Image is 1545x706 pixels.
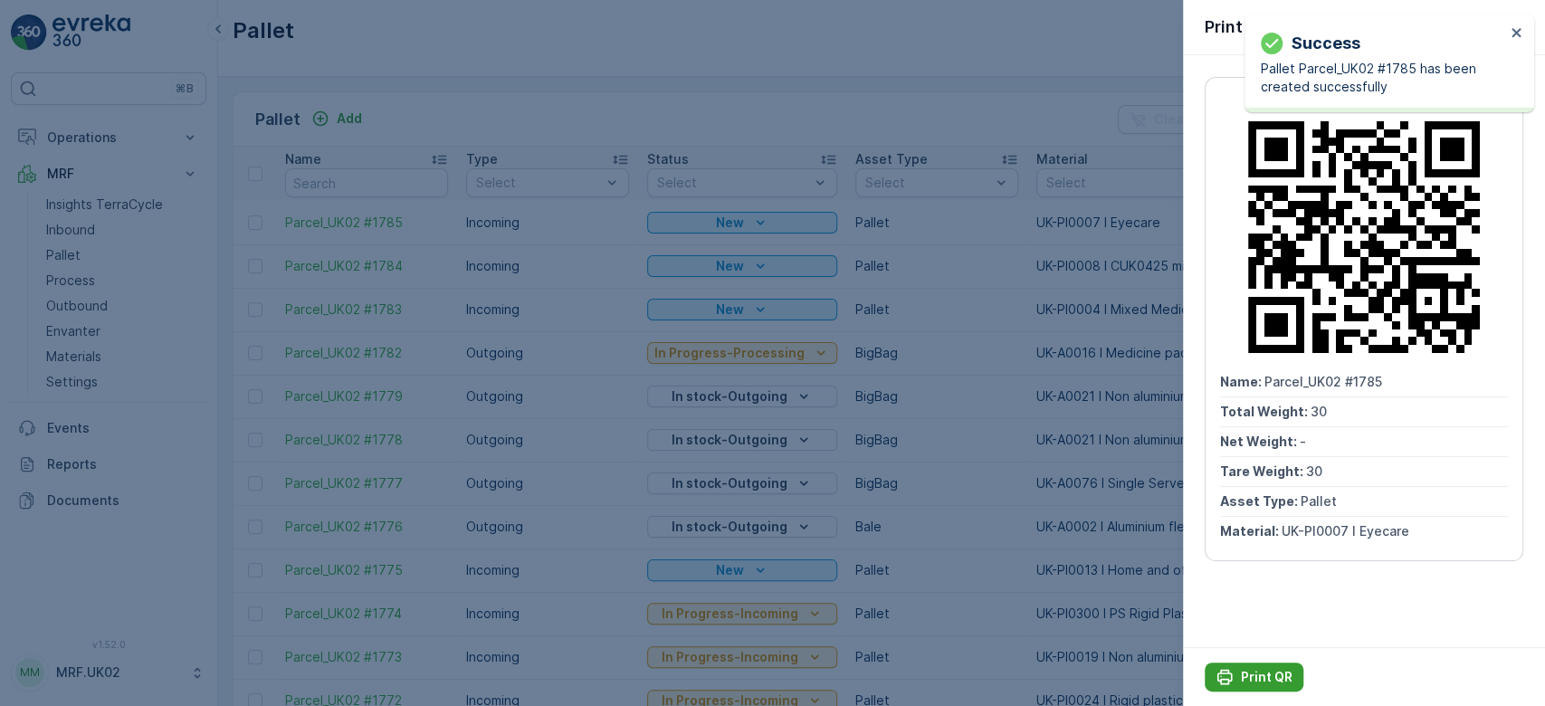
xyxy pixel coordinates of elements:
span: Net Weight : [1220,434,1300,449]
span: Total Weight : [1220,404,1311,419]
span: Name : [15,297,60,312]
span: - [1300,434,1306,449]
p: Pallet Parcel_UK02 #1785 has been created successfully [1261,60,1505,96]
p: Print QR [1241,668,1292,686]
span: Name : [1220,374,1264,389]
p: Success [1292,31,1360,56]
span: Material : [1220,523,1282,539]
p: Print QR [1205,14,1269,40]
span: 30 [101,386,118,402]
button: close [1511,25,1523,43]
span: Material : [15,446,77,462]
button: Print QR [1205,663,1303,692]
span: Asset Type : [15,416,96,432]
span: - [95,357,101,372]
p: Parcel_UK02 #1784 [701,15,841,37]
span: Total Weight : [15,327,106,342]
span: Parcel_UK02 #1785 [1264,374,1382,389]
span: 30 [1311,404,1327,419]
span: Parcel_UK02 #1784 [60,297,179,312]
span: 30 [1306,463,1322,479]
span: Asset Type : [1220,493,1301,509]
span: Tare Weight : [1220,463,1306,479]
span: 30 [106,327,122,342]
span: Net Weight : [15,357,95,372]
span: Tare Weight : [15,386,101,402]
span: Pallet [1301,493,1337,509]
span: UK-PI0007 I Eyecare [1282,523,1409,539]
span: UK-PI0008 I CUK0425 mix [77,446,240,462]
span: Pallet [96,416,132,432]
